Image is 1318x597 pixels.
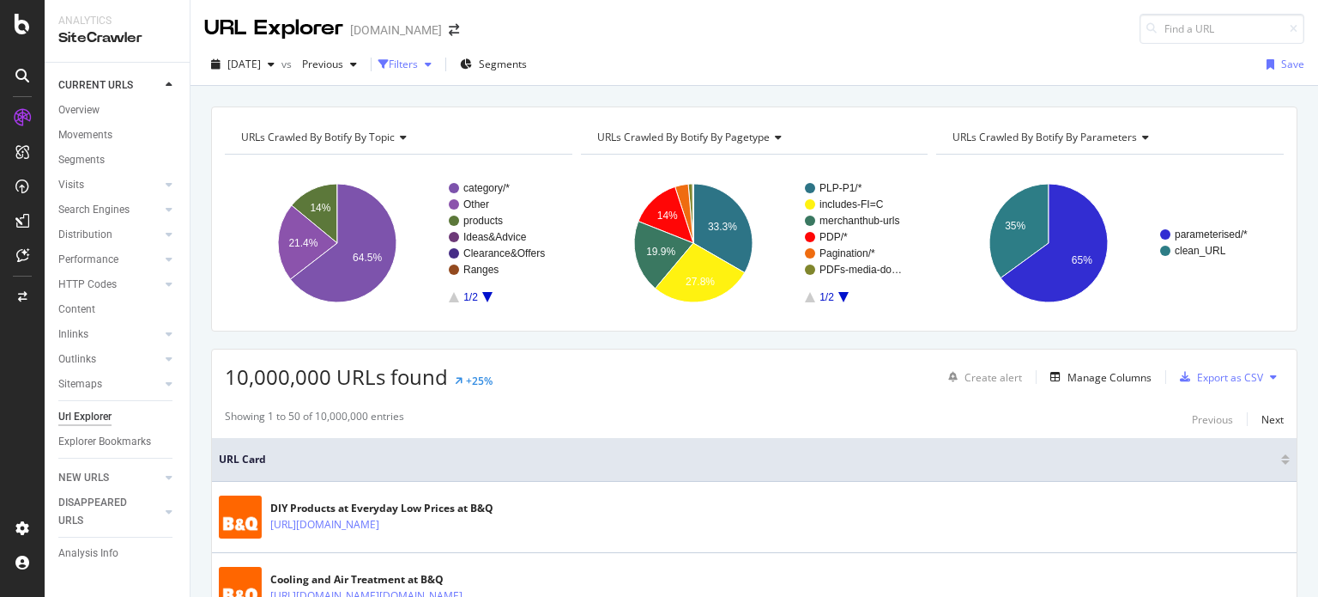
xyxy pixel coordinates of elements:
text: PDP/* [819,231,848,243]
div: CURRENT URLS [58,76,133,94]
div: Inlinks [58,326,88,344]
a: CURRENT URLS [58,76,160,94]
a: Overview [58,101,178,119]
a: NEW URLS [58,469,160,487]
text: Clearance&Offers [463,247,545,259]
a: Visits [58,176,160,194]
a: Segments [58,151,178,169]
div: Manage Columns [1067,370,1152,385]
div: Movements [58,126,112,144]
div: Filters [389,57,418,71]
text: parameterised/* [1175,228,1248,241]
div: Distribution [58,226,112,244]
div: arrow-right-arrow-left [449,24,459,36]
text: 33.3% [708,221,737,233]
div: URL Explorer [204,14,343,43]
div: Analytics [58,14,176,28]
div: Search Engines [58,201,130,219]
text: merchanthub-urls [819,215,899,227]
div: SiteCrawler [58,28,176,48]
button: Create alert [941,363,1022,391]
h4: URLs Crawled By Botify By pagetype [594,124,913,151]
div: Create alert [964,370,1022,385]
button: Previous [1192,409,1233,429]
text: Ranges [463,264,499,276]
a: Inlinks [58,326,160,344]
button: Segments [453,51,534,78]
a: DISAPPEARED URLS [58,494,160,530]
span: vs [281,57,295,71]
div: Visits [58,176,84,194]
svg: A chart. [225,168,568,318]
svg: A chart. [581,168,924,318]
span: Previous [295,57,343,71]
span: URLs Crawled By Botify By pagetype [597,130,770,144]
div: Analysis Info [58,545,118,563]
div: Showing 1 to 50 of 10,000,000 entries [225,409,404,429]
div: DIY Products at Everyday Low Prices at B&Q [270,501,493,516]
div: DISAPPEARED URLS [58,494,145,530]
text: PDFs-media-do… [819,264,902,276]
input: Find a URL [1140,14,1304,44]
text: clean_URL [1175,245,1226,257]
span: Segments [479,57,527,71]
text: 65% [1072,254,1092,266]
div: +25% [466,374,493,388]
a: Analysis Info [58,545,178,563]
span: 2025 Jul. 10th [227,57,261,71]
button: Filters [378,51,438,78]
text: 14% [656,210,677,222]
text: PLP-P1/* [819,182,862,194]
a: Url Explorer [58,408,178,426]
text: Pagination/* [819,247,875,259]
div: Cooling and Air Treatment at B&Q [270,572,537,588]
h4: URLs Crawled By Botify By topic [238,124,557,151]
button: Next [1261,409,1284,429]
text: 21.4% [288,237,317,249]
span: URL Card [219,452,1277,467]
text: category/* [463,182,510,194]
a: Distribution [58,226,160,244]
text: 35% [1005,220,1025,232]
svg: A chart. [936,168,1279,318]
text: 1/2 [819,291,834,303]
div: Previous [1192,412,1233,427]
span: URLs Crawled By Botify By parameters [952,130,1137,144]
div: [DOMAIN_NAME] [350,21,442,39]
a: Content [58,301,178,319]
div: Segments [58,151,105,169]
text: 19.9% [646,246,675,258]
div: Overview [58,101,100,119]
button: Save [1260,51,1304,78]
button: Manage Columns [1043,367,1152,387]
text: Ideas&Advice [463,231,527,243]
div: Export as CSV [1197,370,1263,385]
a: Movements [58,126,178,144]
a: Outlinks [58,350,160,369]
button: [DATE] [204,51,281,78]
div: Explorer Bookmarks [58,433,151,451]
h4: URLs Crawled By Botify By parameters [949,124,1268,151]
a: Search Engines [58,201,160,219]
text: 1/2 [463,291,478,303]
a: [URL][DOMAIN_NAME] [270,516,379,533]
div: HTTP Codes [58,276,117,294]
span: 10,000,000 URLs found [225,362,448,391]
div: NEW URLS [58,469,109,487]
text: Other [463,198,489,210]
img: main image [219,496,262,539]
text: includes-FI=C [819,198,884,210]
div: Next [1261,412,1284,427]
div: Content [58,301,95,319]
span: URLs Crawled By Botify By topic [241,130,395,144]
div: Performance [58,251,118,269]
div: Save [1281,57,1304,71]
a: Sitemaps [58,375,160,393]
text: products [463,215,503,227]
button: Previous [295,51,364,78]
text: 14% [310,202,330,214]
text: 27.8% [686,276,715,288]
